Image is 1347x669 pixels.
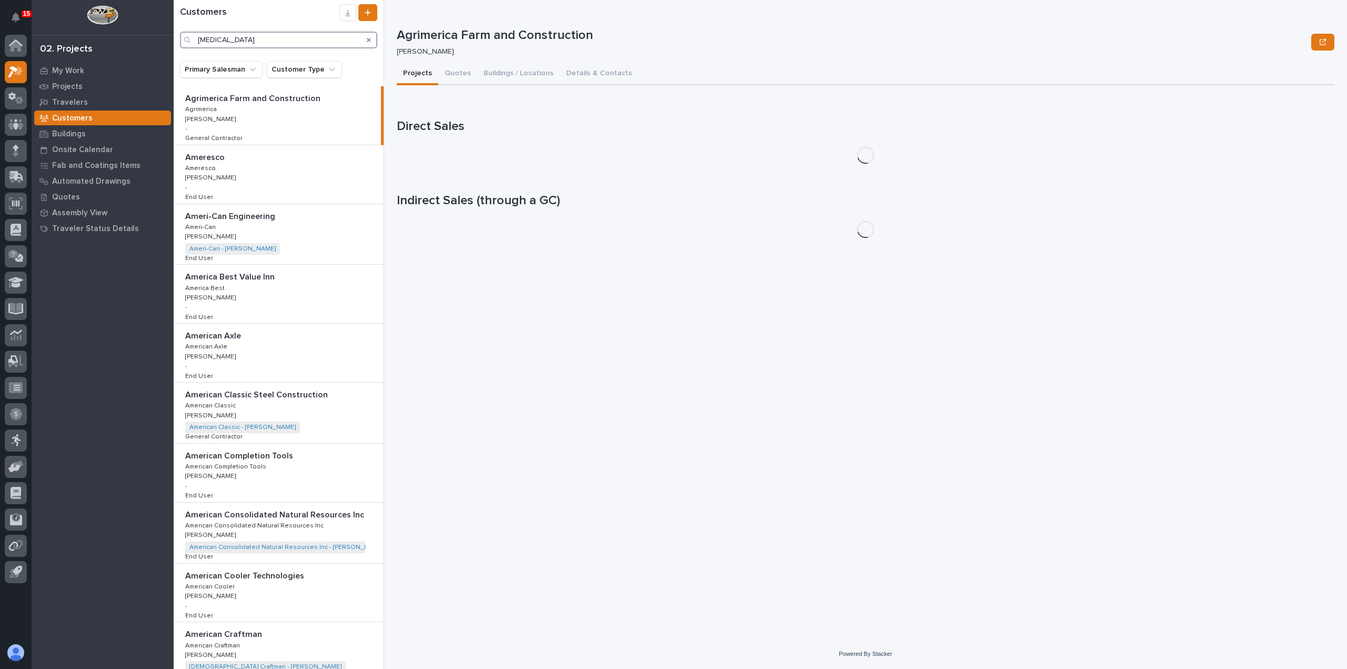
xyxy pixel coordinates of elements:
[52,114,93,123] p: Customers
[397,28,1307,43] p: Agrimerica Farm and Construction
[174,145,384,204] a: AmerescoAmeresco AmerescoAmeresco [PERSON_NAME][PERSON_NAME] -End UserEnd User
[52,98,88,107] p: Travelers
[189,245,276,253] a: Ameri-Can - [PERSON_NAME]
[185,192,215,201] p: End User
[32,78,174,94] a: Projects
[52,193,80,202] p: Quotes
[185,104,219,113] p: Agrimerica
[185,650,238,659] p: [PERSON_NAME]
[52,66,84,76] p: My Work
[185,371,215,380] p: End User
[5,642,27,664] button: users-avatar
[32,205,174,221] a: Assembly View
[32,142,174,157] a: Onsite Calendar
[397,47,1303,56] p: [PERSON_NAME]
[52,224,139,234] p: Traveler Status Details
[185,640,242,650] p: American Craftman
[185,125,187,133] p: -
[185,461,268,471] p: American Completion Tools
[185,209,277,222] p: Ameri-Can Engineering
[185,591,238,600] p: [PERSON_NAME]
[185,483,187,490] p: -
[185,184,187,192] p: -
[477,63,560,85] button: Buildings / Locations
[174,265,384,324] a: America Best Value InnAmerica Best Value Inn America BestAmerica Best [PERSON_NAME][PERSON_NAME] ...
[52,208,107,218] p: Assembly View
[185,163,218,172] p: Ameresco
[185,172,238,182] p: [PERSON_NAME]
[185,410,238,420] p: [PERSON_NAME]
[40,44,93,55] div: 02. Projects
[87,5,118,25] img: Workspace Logo
[185,283,227,292] p: America Best
[185,231,238,241] p: [PERSON_NAME]
[185,610,215,620] p: End User
[397,63,438,85] button: Projects
[185,304,187,311] p: -
[174,444,384,503] a: American Completion ToolsAmerican Completion Tools American Completion ToolsAmerican Completion T...
[185,603,187,610] p: -
[189,544,384,551] a: American Consolidated Natural Resources Inc - [PERSON_NAME]
[185,627,264,640] p: American Craftman
[397,119,1334,134] h1: Direct Sales
[32,126,174,142] a: Buildings
[185,551,215,561] p: End User
[32,173,174,189] a: Automated Drawings
[839,651,892,657] a: Powered By Stacker
[397,193,1334,208] h1: Indirect Sales (through a GC)
[185,341,229,351] p: American Axle
[180,7,339,18] h1: Customers
[52,82,83,92] p: Projects
[185,222,218,231] p: Ameri-Can
[174,503,384,564] a: American Consolidated Natural Resources IncAmerican Consolidated Natural Resources Inc American C...
[13,13,27,29] div: Notifications15
[5,6,27,28] button: Notifications
[185,151,227,163] p: Ameresco
[185,508,366,520] p: American Consolidated Natural Resources Inc
[174,383,384,444] a: American Classic Steel ConstructionAmerican Classic Steel Construction American ClassicAmerican C...
[52,161,140,171] p: Fab and Coatings Items
[185,530,238,539] p: [PERSON_NAME]
[23,10,30,17] p: 15
[185,312,215,321] p: End User
[438,63,477,85] button: Quotes
[180,32,377,48] input: Search
[185,569,306,581] p: American Cooler Technologies
[32,221,174,236] a: Traveler Status Details
[185,400,238,410] p: American Classic
[185,351,238,361] p: [PERSON_NAME]
[32,94,174,110] a: Travelers
[185,92,323,104] p: Agrimerica Farm and Construction
[174,86,384,145] a: Agrimerica Farm and ConstructionAgrimerica Farm and Construction AgrimericaAgrimerica [PERSON_NAM...
[185,431,245,441] p: General Contractor
[185,449,295,461] p: American Completion Tools
[185,292,238,302] p: [PERSON_NAME]
[32,63,174,78] a: My Work
[32,157,174,173] a: Fab and Coatings Items
[180,61,263,78] button: Primary Salesman
[185,490,215,500] p: End User
[560,63,638,85] button: Details & Contacts
[185,520,326,530] p: American Consolidated Natural Resources Inc
[32,189,174,205] a: Quotes
[52,177,130,186] p: Automated Drawings
[32,110,174,126] a: Customers
[185,114,238,123] p: [PERSON_NAME]
[185,363,187,370] p: -
[185,270,277,282] p: America Best Value Inn
[185,133,245,142] p: General Contractor
[185,253,215,262] p: End User
[174,324,384,383] a: American AxleAmerican Axle American AxleAmerican Axle [PERSON_NAME][PERSON_NAME] -End UserEnd User
[189,424,296,431] a: American Classic - [PERSON_NAME]
[185,471,238,480] p: [PERSON_NAME]
[174,204,384,265] a: Ameri-Can EngineeringAmeri-Can Engineering Ameri-CanAmeri-Can [PERSON_NAME][PERSON_NAME] Ameri-Ca...
[185,388,330,400] p: American Classic Steel Construction
[185,329,243,341] p: American Axle
[174,564,384,623] a: American Cooler TechnologiesAmerican Cooler Technologies American CoolerAmerican Cooler [PERSON_N...
[52,145,113,155] p: Onsite Calendar
[185,581,237,591] p: American Cooler
[267,61,342,78] button: Customer Type
[52,129,86,139] p: Buildings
